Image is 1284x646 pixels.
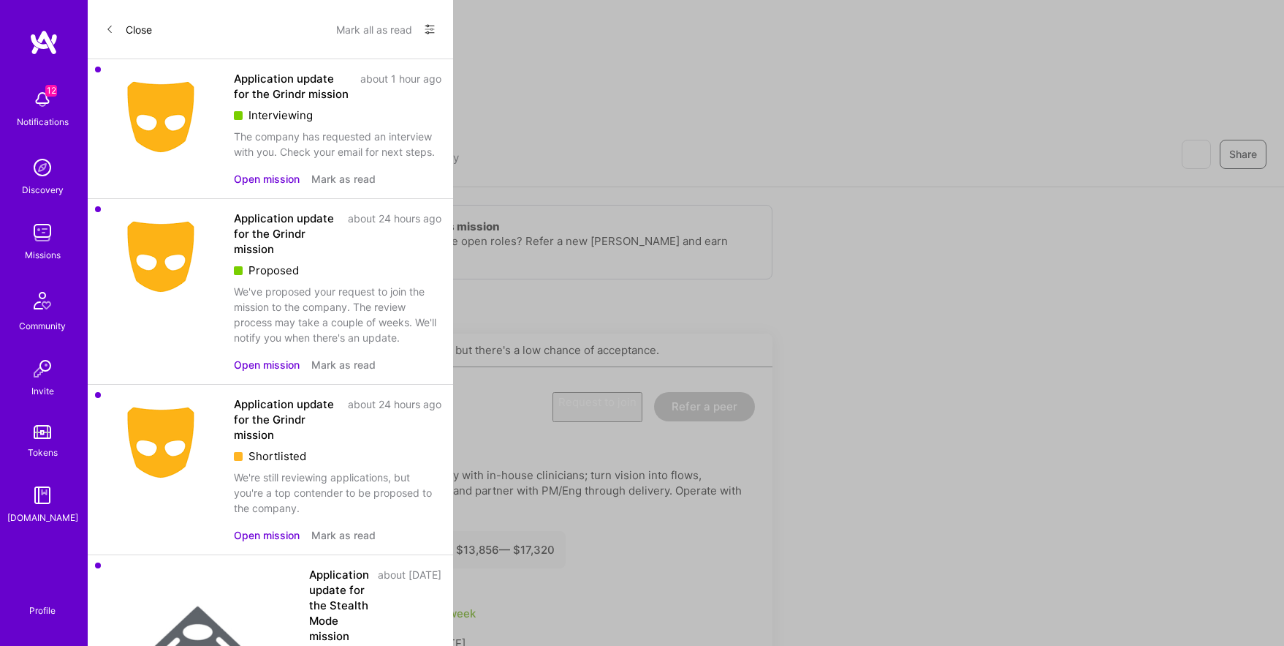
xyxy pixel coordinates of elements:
div: We've proposed your request to join the mission to the company. The review process may take a cou... [234,284,441,345]
div: Discovery [22,182,64,198]
div: Missions [25,247,61,263]
div: about 24 hours ago [348,397,441,443]
img: guide book [28,481,57,510]
div: Notifications [17,114,69,129]
div: Profile [29,603,56,617]
div: about 1 hour ago [360,71,441,102]
button: Open mission [234,527,300,543]
div: [DOMAIN_NAME] [7,510,78,525]
img: bell [28,85,57,114]
button: Mark as read [311,527,376,543]
button: Mark as read [311,357,376,372]
img: Community [25,283,60,318]
img: Company Logo [99,397,222,489]
div: Application update for the Stealth Mode mission [309,567,369,644]
a: Profile [24,587,61,617]
div: Tokens [28,445,58,460]
div: The company has requested an interview with you. Check your email for next steps. [234,129,441,159]
img: Company Logo [99,71,222,163]
div: We're still reviewing applications, but you're a top contender to be proposed to the company. [234,470,441,516]
img: logo [29,29,58,56]
button: Mark all as read [336,18,412,41]
div: Application update for the Grindr mission [234,211,339,257]
button: Open mission [234,171,300,187]
div: Application update for the Grindr mission [234,397,339,443]
div: Interviewing [234,108,441,123]
div: about [DATE] [378,567,441,644]
button: Close [105,18,152,41]
button: Mark as read [311,171,376,187]
img: teamwork [28,218,57,247]
img: Invite [28,354,57,383]
div: Invite [31,383,54,399]
span: 12 [45,85,57,97]
div: Proposed [234,263,441,278]
button: Open mission [234,357,300,372]
div: about 24 hours ago [348,211,441,257]
div: Shortlisted [234,448,441,464]
div: Community [19,318,66,334]
div: Application update for the Grindr mission [234,71,352,102]
img: discovery [28,153,57,182]
img: tokens [34,425,51,439]
img: Company Logo [99,211,222,303]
